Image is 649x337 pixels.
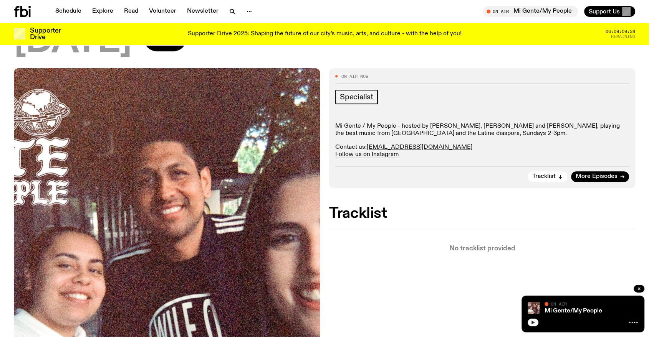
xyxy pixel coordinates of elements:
[329,245,635,252] p: No tracklist provided
[532,174,556,179] span: Tracklist
[329,207,635,220] h2: Tracklist
[589,8,620,15] span: Support Us
[340,93,373,101] span: Specialist
[51,6,86,17] a: Schedule
[335,151,399,158] a: Follow us on Instagram
[611,35,635,39] span: Remaining
[144,6,181,17] a: Volunteer
[606,30,635,34] span: 06:09:09:38
[88,6,118,17] a: Explore
[335,90,378,104] a: Specialist
[576,174,618,179] span: More Episodes
[14,25,131,59] span: [DATE]
[335,144,629,158] p: Contact us:
[551,301,567,306] span: On Air
[545,308,602,314] a: Mi Gente/My People
[483,6,578,17] button: On AirMi Gente/My People
[30,28,61,41] h3: Supporter Drive
[188,31,462,38] p: Supporter Drive 2025: Shaping the future of our city’s music, arts, and culture - with the help o...
[182,6,223,17] a: Newsletter
[119,6,143,17] a: Read
[571,171,629,182] a: More Episodes
[335,123,629,137] p: Mi Gente / My People - hosted by [PERSON_NAME], [PERSON_NAME] and [PERSON_NAME], playing the best...
[341,74,368,79] span: On Air Now
[528,171,567,182] button: Tracklist
[367,144,472,150] a: [EMAIL_ADDRESS][DOMAIN_NAME]
[584,6,635,17] button: Support Us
